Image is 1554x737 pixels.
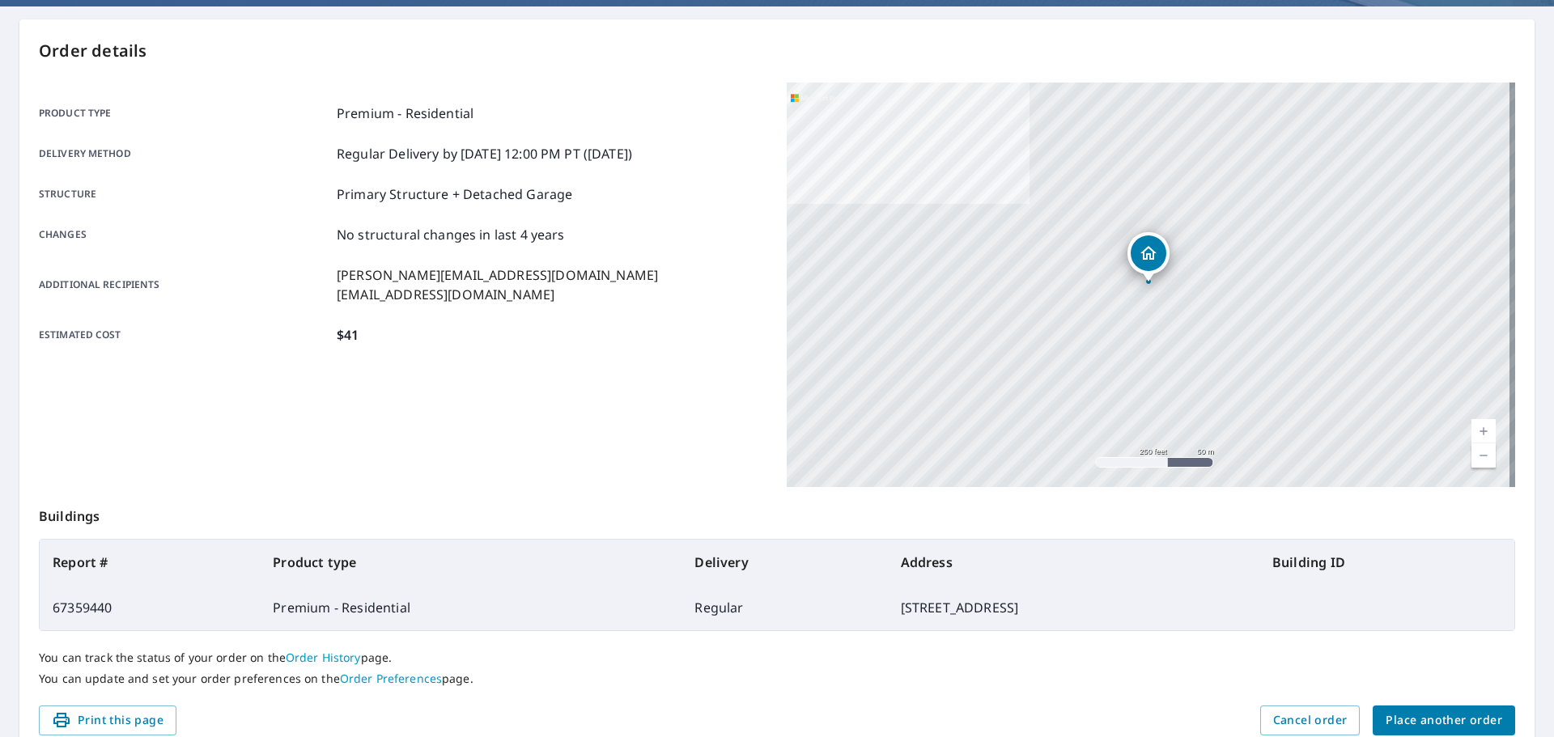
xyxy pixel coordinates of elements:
span: Place another order [1386,710,1502,731]
p: [PERSON_NAME][EMAIL_ADDRESS][DOMAIN_NAME] [337,265,658,285]
p: Buildings [39,487,1515,539]
p: No structural changes in last 4 years [337,225,565,244]
p: Delivery method [39,144,330,163]
p: Structure [39,184,330,204]
div: Dropped pin, building 1, Residential property, 46133 Loveland Dr Macomb, MI 48044 [1127,232,1170,282]
p: Product type [39,104,330,123]
th: Building ID [1259,540,1514,585]
p: Premium - Residential [337,104,473,123]
button: Cancel order [1260,705,1361,735]
td: 67359440 [40,585,260,630]
p: Changes [39,225,330,244]
p: $41 [337,325,359,345]
p: Additional recipients [39,265,330,304]
th: Address [888,540,1259,585]
th: Report # [40,540,260,585]
a: Order History [286,650,361,665]
p: Regular Delivery by [DATE] 12:00 PM PT ([DATE]) [337,144,632,163]
p: Order details [39,39,1515,63]
span: Print this page [52,710,163,731]
p: You can track the status of your order on the page. [39,650,1515,665]
span: Cancel order [1273,710,1348,731]
a: Current Level 17, Zoom Out [1471,443,1496,468]
td: Premium - Residential [260,585,681,630]
a: Order Preferences [340,671,442,686]
td: [STREET_ADDRESS] [888,585,1259,630]
button: Print this page [39,705,176,735]
td: Regular [681,585,887,630]
p: [EMAIL_ADDRESS][DOMAIN_NAME] [337,285,658,304]
a: Current Level 17, Zoom In [1471,419,1496,443]
button: Place another order [1373,705,1515,735]
p: Primary Structure + Detached Garage [337,184,572,204]
th: Delivery [681,540,887,585]
p: Estimated cost [39,325,330,345]
p: You can update and set your order preferences on the page. [39,671,1515,686]
th: Product type [260,540,681,585]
